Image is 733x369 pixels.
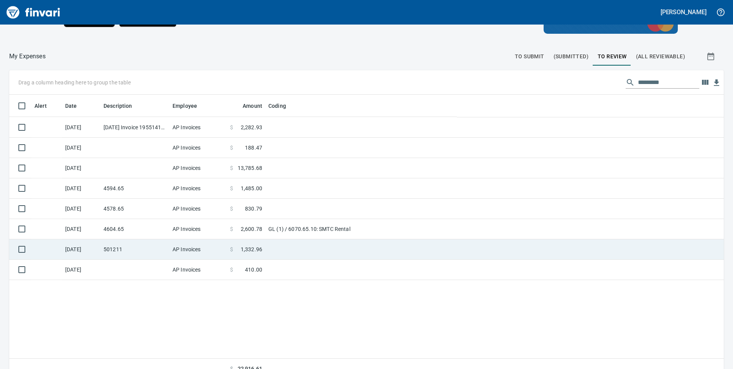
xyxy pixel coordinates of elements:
span: 188.47 [245,144,262,152]
td: 4604.65 [100,219,169,239]
td: AP Invoices [169,239,227,260]
span: 410.00 [245,266,262,273]
span: (All Reviewable) [636,52,685,61]
span: $ [230,184,233,192]
td: [DATE] Invoice 195514110 from Uline Inc (1-24846) [100,117,169,138]
td: [DATE] [62,117,100,138]
td: 4594.65 [100,178,169,199]
span: 2,600.78 [241,225,262,233]
nav: breadcrumb [9,52,46,61]
button: Choose columns to display [699,77,711,88]
span: $ [230,266,233,273]
td: 4578.65 [100,199,169,219]
span: (Submitted) [554,52,588,61]
span: $ [230,205,233,213]
span: 1,332.96 [241,245,262,253]
span: To Review [598,52,627,61]
td: AP Invoices [169,178,227,199]
td: [DATE] [62,138,100,158]
td: [DATE] [62,178,100,199]
td: AP Invoices [169,138,227,158]
span: Date [65,102,87,111]
span: Alert [35,102,57,111]
span: Coding [268,102,296,111]
span: 1,485.00 [241,184,262,192]
td: AP Invoices [169,158,227,178]
td: GL (1) / 6070.65.10: SMTC Rental [265,219,457,239]
img: Finvari [5,3,62,21]
td: [DATE] [62,158,100,178]
td: AP Invoices [169,260,227,280]
td: 501211 [100,239,169,260]
span: Description [104,102,142,111]
span: Alert [35,102,47,111]
h5: [PERSON_NAME] [661,8,707,16]
span: 830.79 [245,205,262,213]
span: To Submit [515,52,544,61]
span: $ [230,164,233,172]
td: AP Invoices [169,117,227,138]
p: Drag a column heading here to group the table [18,79,131,86]
span: Coding [268,102,286,111]
span: 13,785.68 [238,164,262,172]
span: $ [230,144,233,152]
span: Description [104,102,132,111]
span: Amount [243,102,262,111]
span: Amount [233,102,262,111]
span: $ [230,245,233,253]
button: Download Table [711,77,722,89]
span: 2,282.93 [241,124,262,131]
span: Employee [173,102,207,111]
span: Employee [173,102,197,111]
button: Show transactions within a particular date range [699,47,724,66]
td: AP Invoices [169,199,227,219]
p: My Expenses [9,52,46,61]
td: AP Invoices [169,219,227,239]
td: [DATE] [62,199,100,219]
td: [DATE] [62,219,100,239]
span: Date [65,102,77,111]
span: $ [230,124,233,131]
button: [PERSON_NAME] [659,6,708,18]
span: $ [230,225,233,233]
td: [DATE] [62,239,100,260]
td: [DATE] [62,260,100,280]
